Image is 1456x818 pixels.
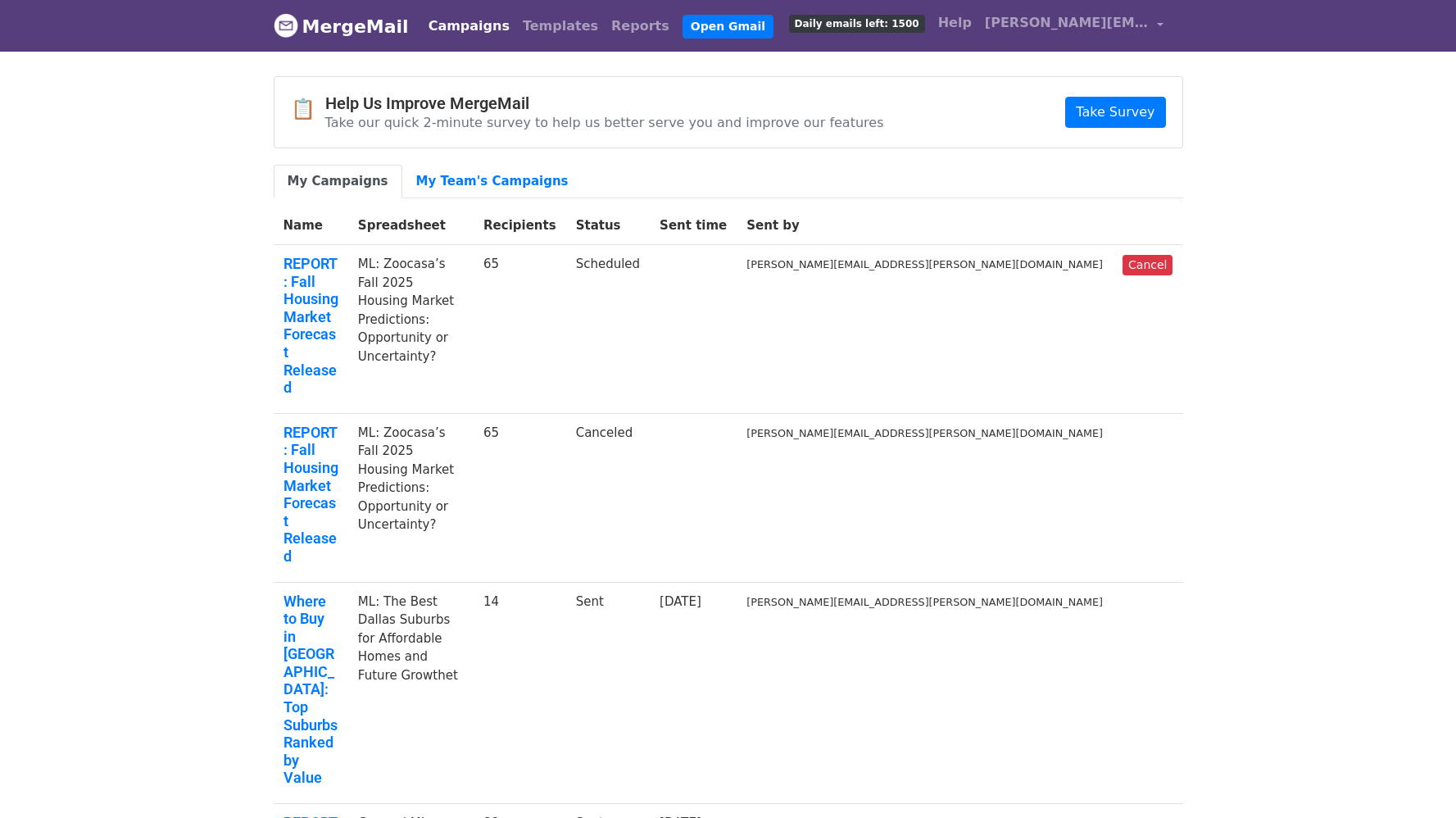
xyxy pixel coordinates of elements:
td: 65 [474,245,566,414]
td: ML: The Best Dallas Suburbs for Affordable Homes and Future Growthet [348,582,474,804]
a: Campaigns [422,10,516,43]
span: [PERSON_NAME][EMAIL_ADDRESS][PERSON_NAME][DOMAIN_NAME] [985,13,1149,33]
td: ML: Zoocasa’s Fall 2025 Housing Market Predictions: Opportunity or Uncertainty? [348,413,474,582]
a: REPORT: Fall Housing Market Forecast Released [283,255,338,397]
th: Sent time [650,207,737,245]
a: Take Survey [1065,97,1165,128]
td: 65 [474,413,566,582]
a: [PERSON_NAME][EMAIL_ADDRESS][PERSON_NAME][DOMAIN_NAME] [978,7,1170,45]
th: Recipients [474,207,566,245]
td: Scheduled [566,245,650,414]
img: MergeMail logo [274,13,298,38]
td: ML: Zoocasa’s Fall 2025 Housing Market Predictions: Opportunity or Uncertainty? [348,245,474,414]
a: Cancel [1123,255,1173,275]
a: Daily emails left: 1500 [782,7,932,39]
td: Canceled [566,413,650,582]
span: Daily emails left: 1500 [789,15,925,33]
a: REPORT: Fall Housing Market Forecast Released [283,424,338,566]
a: Reports [605,10,676,43]
a: [DATE] [660,594,701,609]
td: 14 [474,582,566,804]
th: Spreadsheet [348,207,474,245]
p: Take our quick 2-minute survey to help us better serve you and improve our features [325,114,884,131]
small: [PERSON_NAME][EMAIL_ADDRESS][PERSON_NAME][DOMAIN_NAME] [746,258,1103,270]
a: Templates [516,10,605,43]
th: Status [566,207,650,245]
a: My Team's Campaigns [402,165,583,198]
small: [PERSON_NAME][EMAIL_ADDRESS][PERSON_NAME][DOMAIN_NAME] [746,427,1103,439]
span: 📋 [291,98,325,121]
h4: Help Us Improve MergeMail [325,93,884,113]
a: MergeMail [274,9,409,43]
a: Open Gmail [683,15,773,39]
small: [PERSON_NAME][EMAIL_ADDRESS][PERSON_NAME][DOMAIN_NAME] [746,596,1103,608]
th: Name [274,207,348,245]
td: Sent [566,582,650,804]
th: Sent by [737,207,1113,245]
a: My Campaigns [274,165,402,198]
a: Help [932,7,978,39]
a: Where to Buy in [GEOGRAPHIC_DATA]: Top Suburbs Ranked by Value [283,593,338,788]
